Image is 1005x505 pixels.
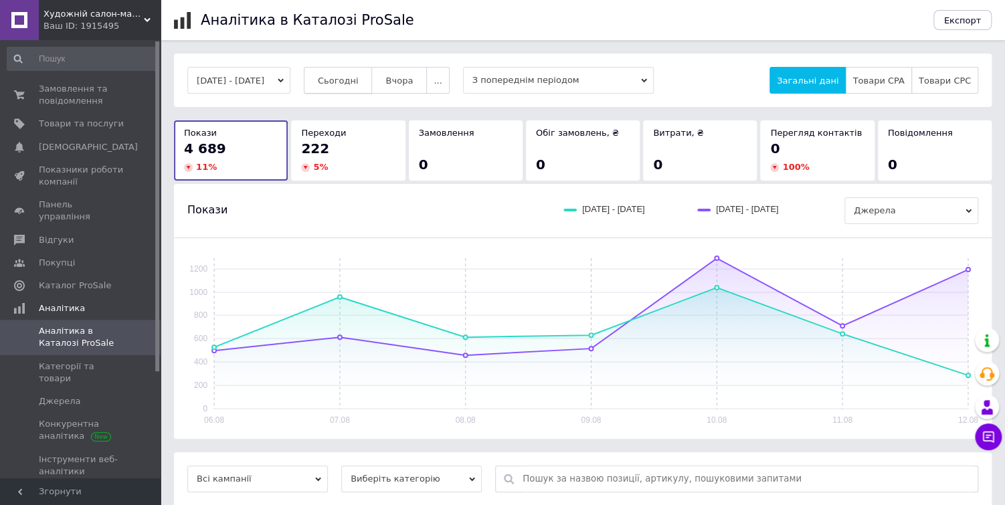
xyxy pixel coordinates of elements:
[770,140,780,157] span: 0
[39,257,75,269] span: Покупці
[313,162,328,172] span: 5 %
[911,67,978,94] button: Товари CPC
[187,466,328,492] span: Всі кампанії
[844,197,978,224] span: Джерела
[536,157,545,173] span: 0
[318,76,359,86] span: Сьогодні
[187,67,290,94] button: [DATE] - [DATE]
[419,157,428,173] span: 0
[203,404,207,413] text: 0
[426,67,449,94] button: ...
[39,302,85,314] span: Аналітика
[770,128,862,138] span: Перегляд контактів
[39,118,124,130] span: Товари та послуги
[39,280,111,292] span: Каталог ProSale
[707,415,727,425] text: 10.08
[944,15,982,25] span: Експорт
[301,128,346,138] span: Переходи
[845,67,911,94] button: Товари CPA
[184,140,226,157] span: 4 689
[189,264,207,274] text: 1200
[7,47,158,71] input: Пошук
[194,310,207,320] text: 800
[852,76,904,86] span: Товари CPA
[581,415,601,425] text: 09.08
[43,8,144,20] span: Художній салон-магазин
[39,395,80,407] span: Джерела
[39,83,124,107] span: Замовлення та повідомлення
[341,466,482,492] span: Виберіть категорію
[39,141,138,153] span: [DEMOGRAPHIC_DATA]
[653,128,704,138] span: Витрати, ₴
[769,67,846,94] button: Загальні дані
[39,164,124,188] span: Показники роботи компанії
[434,76,442,86] span: ...
[201,12,414,28] h1: Аналітика в Каталозі ProSale
[301,140,329,157] span: 222
[39,361,124,385] span: Категорії та товари
[304,67,373,94] button: Сьогодні
[919,76,971,86] span: Товари CPC
[204,415,224,425] text: 06.08
[777,76,838,86] span: Загальні дані
[39,199,124,223] span: Панель управління
[385,76,413,86] span: Вчора
[371,67,427,94] button: Вчора
[536,128,619,138] span: Обіг замовлень, ₴
[196,162,217,172] span: 11 %
[523,466,971,492] input: Пошук за назвою позиції, артикулу, пошуковими запитами
[419,128,474,138] span: Замовлення
[194,381,207,390] text: 200
[330,415,350,425] text: 07.08
[39,234,74,246] span: Відгуки
[933,10,992,30] button: Експорт
[43,20,161,32] div: Ваш ID: 1915495
[958,415,978,425] text: 12.08
[975,423,1002,450] button: Чат з покупцем
[463,67,654,94] span: З попереднім періодом
[194,334,207,343] text: 600
[187,203,227,217] span: Покази
[888,157,897,173] span: 0
[194,357,207,367] text: 400
[39,453,124,478] span: Інструменти веб-аналітики
[832,415,852,425] text: 11.08
[39,325,124,349] span: Аналітика в Каталозі ProSale
[653,157,662,173] span: 0
[456,415,476,425] text: 08.08
[189,288,207,297] text: 1000
[184,128,217,138] span: Покази
[782,162,809,172] span: 100 %
[39,418,124,442] span: Конкурентна аналітика
[888,128,953,138] span: Повідомлення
